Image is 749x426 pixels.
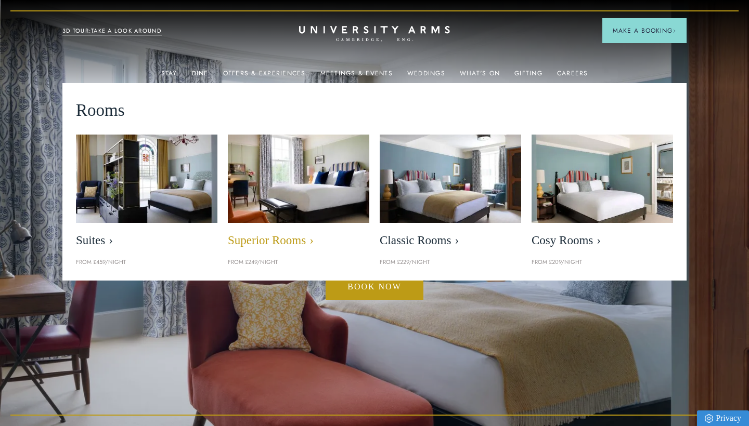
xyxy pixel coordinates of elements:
[602,18,687,43] button: Make a BookingArrow icon
[76,97,125,124] span: Rooms
[613,26,676,35] span: Make a Booking
[532,258,673,267] p: From £209/night
[673,29,676,33] img: Arrow icon
[76,135,217,253] a: image-21e87f5add22128270780cf7737b92e839d7d65d-400x250-jpg Suites
[380,258,521,267] p: From £229/night
[228,258,369,267] p: From £249/night
[380,135,521,253] a: image-7eccef6fe4fe90343db89eb79f703814c40db8b4-400x250-jpg Classic Rooms
[705,414,713,423] img: Privacy
[697,410,749,426] a: Privacy
[228,233,369,248] span: Superior Rooms
[380,233,521,248] span: Classic Rooms
[326,273,423,300] a: Book now
[460,70,500,83] a: What's On
[76,233,217,248] span: Suites
[407,70,445,83] a: Weddings
[532,233,673,248] span: Cosy Rooms
[320,70,393,83] a: Meetings & Events
[532,135,673,253] a: image-0c4e569bfe2498b75de12d7d88bf10a1f5f839d4-400x250-jpg Cosy Rooms
[299,26,450,42] a: Home
[76,135,217,223] img: image-21e87f5add22128270780cf7737b92e839d7d65d-400x250-jpg
[223,70,306,83] a: Offers & Experiences
[192,70,209,83] a: Dine
[62,26,162,36] a: 3D TOUR:TAKE A LOOK AROUND
[514,70,543,83] a: Gifting
[532,135,673,223] img: image-0c4e569bfe2498b75de12d7d88bf10a1f5f839d4-400x250-jpg
[228,135,369,253] a: image-5bdf0f703dacc765be5ca7f9d527278f30b65e65-400x250-jpg Superior Rooms
[557,70,588,83] a: Careers
[380,135,521,223] img: image-7eccef6fe4fe90343db89eb79f703814c40db8b4-400x250-jpg
[161,70,177,83] a: Stay
[217,128,380,230] img: image-5bdf0f703dacc765be5ca7f9d527278f30b65e65-400x250-jpg
[76,258,217,267] p: From £459/night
